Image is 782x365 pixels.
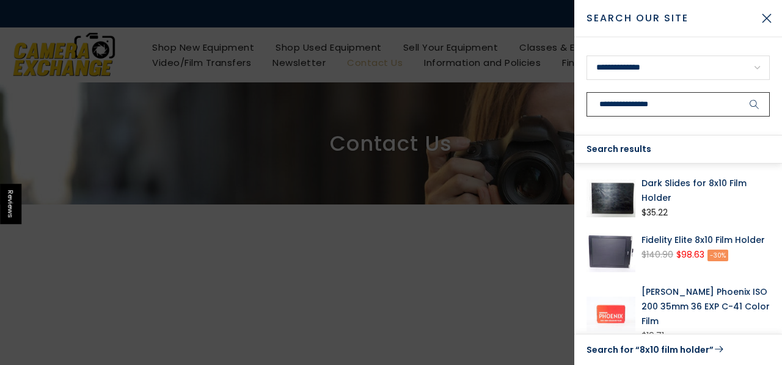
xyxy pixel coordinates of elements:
a: Search for “8x10 film holder” [586,342,770,358]
img: Fidelity Elite 8x10 Film Holder Large Format Equipment - Film Holders Fidelity FIDELITY8X10 [586,233,635,272]
img: Dark Slides for 8x10 Film Holders Large Format Equipment - Film Holders Kodak DS810 [586,176,635,220]
del: $140.90 [641,248,673,261]
span: -30% [707,250,728,261]
span: Search Our Site [586,11,751,26]
a: [PERSON_NAME] Phoenix ISO 200 35mm 36 EXP C-41 Color Film [641,284,770,328]
div: Search results [574,136,782,164]
div: $19.71 [641,328,664,344]
img: Harman Phoenix ISO 200 35mm 36 EXP C-41 Color Film [586,284,635,344]
div: $35.22 [641,205,668,220]
button: Close Search [751,3,782,34]
a: Dark Slides for 8x10 Film Holder [641,176,770,205]
ins: $98.63 [676,247,704,262]
a: Fidelity Elite 8x10 Film Holder [641,233,770,247]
